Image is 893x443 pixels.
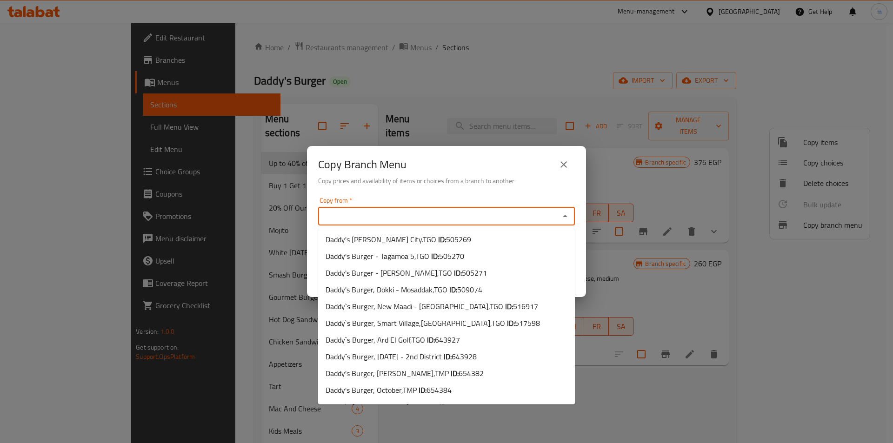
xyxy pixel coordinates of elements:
[326,368,484,379] span: Daddy's Burger, [PERSON_NAME],TMP
[439,249,464,263] span: 505270
[459,366,484,380] span: 654382
[457,283,482,297] span: 509074
[427,383,452,397] span: 654384
[559,210,572,223] button: Close
[452,350,477,364] span: 643928
[447,400,473,414] span: 655948
[427,333,435,347] b: ID:
[449,283,457,297] b: ID:
[326,334,460,345] span: Daddy`s Burger, Ard El Golf,TGO
[438,232,446,246] b: ID:
[440,400,447,414] b: ID:
[462,266,487,280] span: 505271
[454,266,462,280] b: ID:
[326,401,473,412] span: Daddy`s [PERSON_NAME] City,TMP
[326,317,540,329] span: Daddy`s Burger, Smart Village,[GEOGRAPHIC_DATA],TGO
[326,384,452,396] span: Daddy's Burger, October,TMP
[505,299,513,313] b: ID:
[326,301,538,312] span: Daddy`s Burger, New Maadi - [GEOGRAPHIC_DATA],TGO
[451,366,459,380] b: ID:
[326,234,471,245] span: Daddy's [PERSON_NAME] City.TGO
[515,316,540,330] span: 517598
[419,383,427,397] b: ID:
[553,153,575,176] button: close
[435,333,460,347] span: 643927
[444,350,452,364] b: ID:
[326,251,464,262] span: Daddy's Burger - Tagamoa 5,TGO
[326,267,487,278] span: Daddy's Burger - [PERSON_NAME],TGO
[326,284,482,295] span: Daddy's Burger, Dokki - Mosaddak,TGO
[507,316,515,330] b: ID:
[318,176,575,186] h6: Copy prices and availability of items or choices from a branch to another
[318,157,407,172] h2: Copy Branch Menu
[513,299,538,313] span: 516917
[446,232,471,246] span: 505269
[431,249,439,263] b: ID:
[326,351,477,362] span: Daddy`s Burger, [DATE] - 2nd District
